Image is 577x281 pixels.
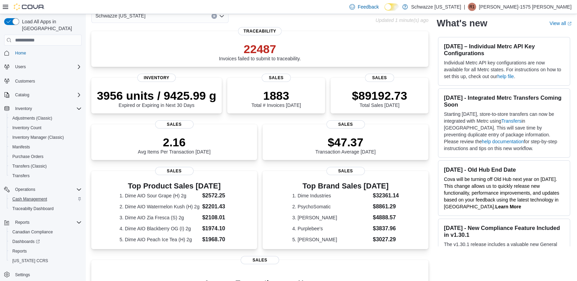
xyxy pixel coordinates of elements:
a: Transfers (Classic) [10,162,49,170]
span: Home [15,50,26,56]
button: Inventory Count [7,123,84,133]
button: Reports [12,218,32,227]
a: Home [12,49,29,57]
span: Inventory Manager (Classic) [12,135,64,140]
span: Reports [12,218,82,227]
a: Inventory Count [10,124,44,132]
span: Sales [262,74,291,82]
a: [US_STATE] CCRS [10,257,51,265]
a: help documentation [482,139,524,144]
button: Reports [1,218,84,227]
span: Settings [12,270,82,279]
span: Sales [326,120,365,129]
button: Reports [7,246,84,256]
span: [US_STATE] CCRS [12,258,48,264]
button: Customers [1,76,84,86]
button: Traceabilty Dashboard [7,204,84,213]
span: Schwazze [US_STATE] [95,12,146,20]
button: Inventory [12,105,35,113]
dt: 5. Dime AIO Peach Ice Tea (H) 2g [119,236,199,243]
dt: 4. Dime AIO Blackberry OG (I) 2g [119,225,199,232]
p: $89192.73 [352,89,407,102]
a: Learn More [495,204,521,209]
p: $47.37 [315,135,376,149]
p: 22487 [219,42,301,56]
span: Users [15,64,26,70]
button: Cash Management [7,194,84,204]
span: Home [12,49,82,57]
span: Inventory Count [12,125,42,131]
div: Expired or Expiring in Next 30 Days [97,89,216,108]
span: Canadian Compliance [10,228,82,236]
a: Manifests [10,143,33,151]
span: Sales [326,167,365,175]
input: Dark Mode [384,3,399,11]
span: Users [12,63,82,71]
p: Individual Metrc API key configurations are now available for all Metrc states. For instructions ... [444,59,564,80]
span: Customers [15,78,35,84]
span: Inventory [15,106,32,111]
span: Transfers [10,172,82,180]
p: [PERSON_NAME]-1575 [PERSON_NAME] [479,3,572,11]
span: Sales [155,167,194,175]
p: 1883 [251,89,301,102]
div: Total Sales [DATE] [352,89,407,108]
span: Manifests [12,144,30,150]
a: Dashboards [7,237,84,246]
span: Adjustments (Classic) [12,115,52,121]
span: Sales [241,256,279,264]
button: Operations [1,185,84,194]
button: Transfers (Classic) [7,161,84,171]
dd: $2201.43 [202,203,229,211]
dd: $8861.29 [373,203,399,211]
a: Customers [12,77,38,85]
button: Transfers [7,171,84,181]
a: Transfers [501,118,521,124]
span: Customers [12,76,82,85]
h2: What's new [437,18,487,29]
p: 3956 units / 9425.99 g [97,89,216,102]
a: Canadian Compliance [10,228,56,236]
button: Settings [1,270,84,280]
p: Schwazze [US_STATE] [411,3,461,11]
button: Open list of options [219,13,224,19]
dt: 4. Purplebee's [292,225,370,232]
span: Purchase Orders [12,154,44,159]
button: Catalog [1,90,84,100]
p: Updated 1 minute(s) ago [376,17,428,23]
span: Traceabilty Dashboard [12,206,54,211]
span: Sales [365,74,394,82]
button: Home [1,48,84,58]
span: Transfers (Classic) [10,162,82,170]
a: Adjustments (Classic) [10,114,55,122]
button: [US_STATE] CCRS [7,256,84,266]
span: Reports [12,248,27,254]
a: Dashboards [10,237,43,246]
button: Canadian Compliance [7,227,84,237]
dt: 1. Dime AIO Sour Grape (H) 2g [119,192,199,199]
button: Users [1,62,84,72]
dd: $2108.01 [202,213,229,222]
span: Inventory [12,105,82,113]
a: help file [497,74,514,79]
div: Total # Invoices [DATE] [251,89,301,108]
div: Invoices failed to submit to traceability. [219,42,301,61]
span: Load All Apps in [GEOGRAPHIC_DATA] [19,18,82,32]
span: Inventory [137,74,176,82]
span: Dashboards [10,237,82,246]
p: Starting [DATE], store-to-store transfers can now be integrated with Metrc using in [GEOGRAPHIC_D... [444,111,564,152]
p: 2.16 [138,135,211,149]
dd: $32361.14 [373,192,399,200]
dd: $3837.96 [373,224,399,233]
dt: 1. Dime Industries [292,192,370,199]
span: Catalog [15,92,29,98]
h3: Top Product Sales [DATE] [119,182,229,190]
a: View allExternal link [550,21,572,26]
span: Operations [15,187,35,192]
dt: 3. Dime AIO Zia Fresca (S) 2g [119,214,199,221]
span: Operations [12,185,82,194]
dt: 2. Dime AIO Watermelon Kush (H) 2g [119,203,199,210]
button: Purchase Orders [7,152,84,161]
